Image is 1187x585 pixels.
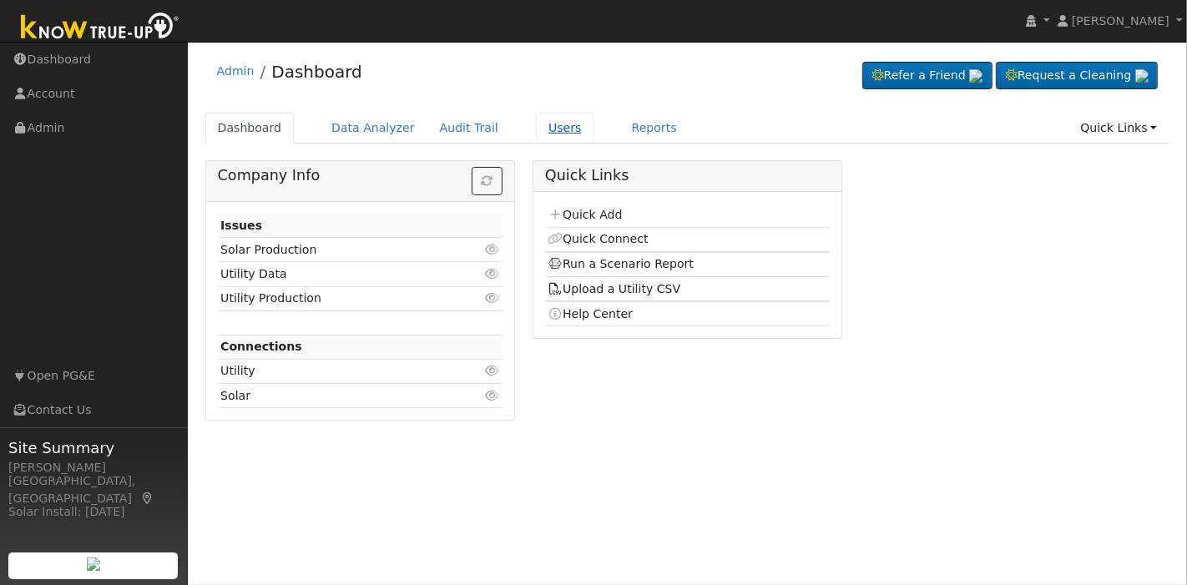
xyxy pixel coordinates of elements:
div: [GEOGRAPHIC_DATA], [GEOGRAPHIC_DATA] [8,472,179,507]
h5: Quick Links [545,167,830,184]
i: Click to view [485,365,500,376]
div: [PERSON_NAME] [8,459,179,477]
a: Data Analyzer [319,113,427,144]
span: Site Summary [8,436,179,459]
a: Quick Add [548,208,622,221]
a: Run a Scenario Report [548,257,694,270]
i: Click to view [485,390,500,401]
td: Utility Data [218,262,457,286]
img: retrieve [969,69,982,83]
a: Request a Cleaning [996,62,1158,90]
a: Help Center [548,307,633,320]
a: Dashboard [205,113,295,144]
strong: Issues [220,219,262,232]
a: Users [536,113,594,144]
h5: Company Info [218,167,503,184]
img: retrieve [87,557,100,571]
a: Admin [217,64,255,78]
a: Upload a Utility CSV [548,282,680,295]
td: Utility Production [218,286,457,310]
a: Dashboard [271,62,362,82]
i: Click to view [485,244,500,255]
i: Click to view [485,292,500,304]
a: Quick Links [1068,113,1169,144]
strong: Connections [220,340,302,353]
a: Audit Trail [427,113,511,144]
td: Solar Production [218,238,457,262]
div: Solar Install: [DATE] [8,503,179,521]
i: Click to view [485,268,500,280]
a: Reports [619,113,689,144]
a: Quick Connect [548,232,648,245]
img: retrieve [1135,69,1149,83]
a: Refer a Friend [862,62,993,90]
img: Know True-Up [13,9,188,47]
a: Map [140,492,155,505]
span: [PERSON_NAME] [1072,14,1169,28]
td: Utility [218,359,457,383]
td: Solar [218,384,457,408]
